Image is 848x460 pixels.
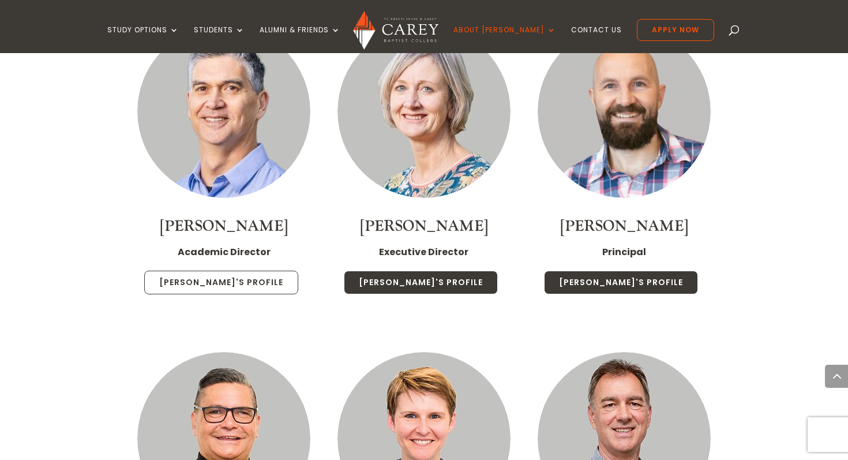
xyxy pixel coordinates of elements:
[194,26,245,53] a: Students
[560,216,688,236] a: [PERSON_NAME]
[353,11,438,50] img: Carey Baptist College
[544,271,698,295] a: [PERSON_NAME]'s Profile
[260,26,340,53] a: Alumni & Friends
[379,245,468,259] strong: Executive Director
[160,216,288,236] a: [PERSON_NAME]
[107,26,179,53] a: Study Options
[602,245,646,259] strong: Principal
[637,19,714,41] a: Apply Now
[144,271,298,295] a: [PERSON_NAME]'s Profile
[453,26,556,53] a: About [PERSON_NAME]
[137,25,310,198] img: Rob Ayres_300x300
[344,271,498,295] a: [PERSON_NAME]'s Profile
[538,25,711,198] img: Paul Jones (300 x 300px)
[360,216,488,236] a: [PERSON_NAME]
[337,25,511,198] img: Staff Thumbnail - Chris Berry
[571,26,622,53] a: Contact Us
[178,245,271,259] strong: Academic Director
